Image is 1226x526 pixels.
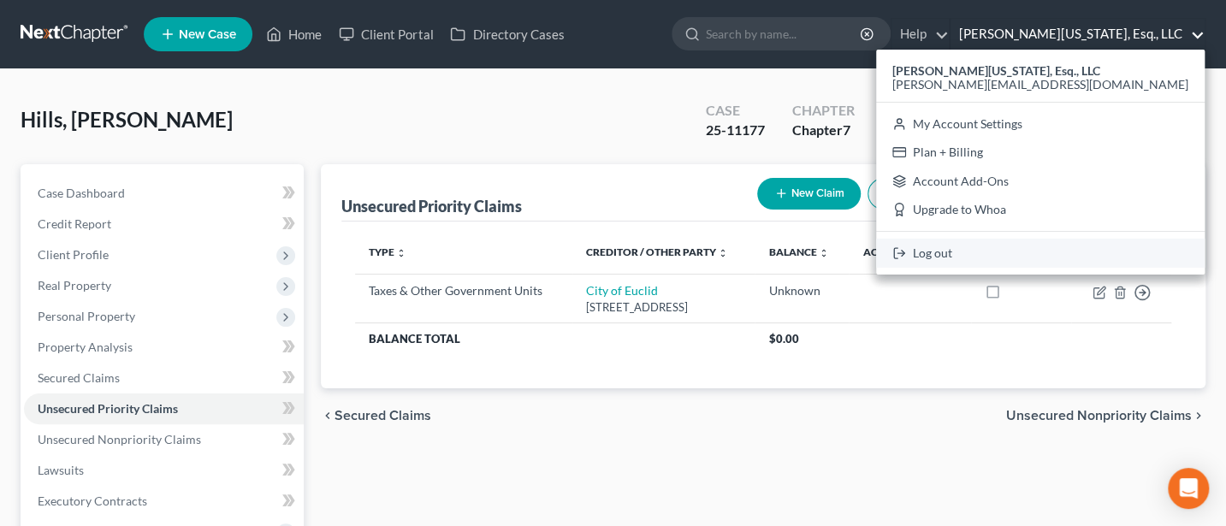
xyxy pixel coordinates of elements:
[38,309,135,323] span: Personal Property
[38,278,111,293] span: Real Property
[24,209,304,239] a: Credit Report
[586,299,742,316] div: [STREET_ADDRESS]
[862,245,948,258] a: Acct Number unfold_more
[369,282,559,299] div: Taxes & Other Government Units
[876,167,1205,196] a: Account Add-Ons
[1192,409,1205,423] i: chevron_right
[843,121,850,138] span: 7
[718,248,728,258] i: unfold_more
[24,332,304,363] a: Property Analysis
[768,282,835,299] div: Unknown
[586,283,658,298] a: City of Euclid
[38,216,111,231] span: Credit Report
[876,109,1205,139] a: My Account Settings
[38,463,84,477] span: Lawsuits
[24,455,304,486] a: Lawsuits
[757,178,861,210] button: New Claim
[586,245,728,258] a: Creditor / Other Party unfold_more
[321,409,431,423] button: chevron_left Secured Claims
[706,18,862,50] input: Search by name...
[876,50,1205,275] div: [PERSON_NAME][US_STATE], Esq., LLC
[321,409,335,423] i: chevron_left
[38,370,120,385] span: Secured Claims
[38,186,125,200] span: Case Dashboard
[38,401,178,416] span: Unsecured Priority Claims
[38,493,147,508] span: Executory Contracts
[369,245,406,258] a: Type unfold_more
[396,248,406,258] i: unfold_more
[891,19,949,50] a: Help
[876,196,1205,225] a: Upgrade to Whoa
[258,19,330,50] a: Home
[892,63,1100,78] strong: [PERSON_NAME][US_STATE], Esq., LLC
[868,178,968,210] button: Import CSV
[1006,409,1192,423] span: Unsecured Nonpriority Claims
[768,332,798,346] span: $0.00
[792,101,855,121] div: Chapter
[38,432,201,446] span: Unsecured Nonpriority Claims
[441,19,572,50] a: Directory Cases
[1168,468,1209,509] div: Open Intercom Messenger
[768,245,828,258] a: Balance unfold_more
[341,196,522,216] div: Unsecured Priority Claims
[1006,409,1205,423] button: Unsecured Nonpriority Claims chevron_right
[792,121,855,140] div: Chapter
[21,107,233,132] span: Hills, [PERSON_NAME]
[24,393,304,424] a: Unsecured Priority Claims
[24,424,304,455] a: Unsecured Nonpriority Claims
[24,363,304,393] a: Secured Claims
[38,247,109,262] span: Client Profile
[24,178,304,209] a: Case Dashboard
[951,19,1205,50] a: [PERSON_NAME][US_STATE], Esq., LLC
[179,28,236,41] span: New Case
[706,101,765,121] div: Case
[355,323,755,354] th: Balance Total
[706,121,765,140] div: 25-11177
[876,239,1205,268] a: Log out
[330,19,441,50] a: Client Portal
[876,138,1205,167] a: Plan + Billing
[818,248,828,258] i: unfold_more
[38,340,133,354] span: Property Analysis
[24,486,304,517] a: Executory Contracts
[892,77,1188,92] span: [PERSON_NAME][EMAIL_ADDRESS][DOMAIN_NAME]
[335,409,431,423] span: Secured Claims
